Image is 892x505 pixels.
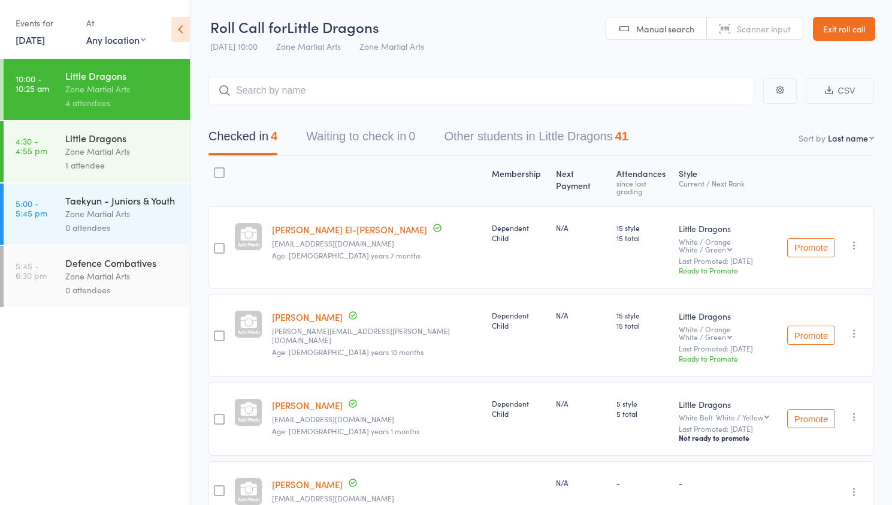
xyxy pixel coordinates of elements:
[616,408,669,419] span: 5 total
[65,221,180,235] div: 0 attendees
[787,326,835,345] button: Promote
[492,310,546,330] div: Dependent Child
[272,347,424,357] span: Age: [DEMOGRAPHIC_DATA] years 10 months
[616,320,669,330] span: 15 total
[272,478,343,491] a: [PERSON_NAME]
[272,239,482,248] small: Xkoutsonikas@gmail.com
[556,310,607,320] div: N/A
[16,13,74,33] div: Events for
[65,96,180,110] div: 4 attendees
[272,415,482,423] small: renefarrell@hotmail.com
[272,399,343,411] a: [PERSON_NAME]
[272,327,482,344] small: lyndsay.farlow@hotmail.com
[799,132,826,144] label: Sort by
[65,158,180,172] div: 1 attendee
[679,413,778,421] div: White Belt
[679,179,778,187] div: Current / Next Rank
[409,130,415,143] div: 0
[679,245,726,253] div: White / Green
[737,23,791,35] span: Scanner input
[272,494,482,503] small: Nikki.savas2@det.nsw.edu.au
[551,161,612,201] div: Next Payment
[16,136,47,155] time: 4:30 - 4:55 pm
[616,179,669,195] div: since last grading
[828,132,868,144] div: Last name
[16,33,45,46] a: [DATE]
[65,82,180,96] div: Zone Martial Arts
[806,78,874,104] button: CSV
[616,398,669,408] span: 5 style
[679,223,778,235] div: Little Dragons
[4,184,190,245] a: 5:00 -5:45 pmTaekyun - Juniors & YouthZone Martial Arts0 attendees
[271,130,277,143] div: 4
[813,17,875,41] a: Exit roll call
[556,398,607,408] div: N/A
[679,265,778,275] div: Ready to Promote
[487,161,551,201] div: Membership
[272,311,343,323] a: [PERSON_NAME]
[272,250,421,260] span: Age: [DEMOGRAPHIC_DATA] years 7 months
[679,425,778,433] small: Last Promoted: [DATE]
[679,477,778,488] div: -
[4,59,190,120] a: 10:00 -10:25 amLittle DragonsZone Martial Arts4 attendees
[16,74,49,93] time: 10:00 - 10:25 am
[210,17,287,37] span: Roll Call for
[86,13,146,33] div: At
[65,145,180,158] div: Zone Martial Arts
[65,69,180,82] div: Little Dragons
[612,161,674,201] div: Atten­dances
[65,256,180,269] div: Defence Combatives
[65,283,180,297] div: 0 attendees
[4,246,190,307] a: 5:45 -6:30 pmDefence CombativesZone Martial Arts0 attendees
[16,261,47,280] time: 5:45 - 6:30 pm
[556,477,607,488] div: N/A
[616,477,669,488] div: -
[306,124,415,155] button: Waiting to check in0
[359,40,424,52] span: Zone Martial Arts
[208,124,277,155] button: Checked in4
[208,77,754,104] input: Search by name
[679,398,778,410] div: Little Dragons
[556,223,607,233] div: N/A
[679,325,778,341] div: White / Orange
[616,223,669,233] span: 15 style
[287,17,379,37] span: Little Dragons
[787,238,835,257] button: Promote
[272,223,427,236] a: [PERSON_NAME] El-[PERSON_NAME]
[276,40,341,52] span: Zone Martial Arts
[65,131,180,145] div: Little Dragons
[787,409,835,428] button: Promote
[272,426,419,436] span: Age: [DEMOGRAPHIC_DATA] years 1 months
[16,199,47,218] time: 5:00 - 5:45 pm
[65,269,180,283] div: Zone Martial Arts
[636,23,694,35] span: Manual search
[679,310,778,322] div: Little Dragons
[444,124,628,155] button: Other students in Little Dragons41
[86,33,146,46] div: Any location
[674,161,782,201] div: Style
[616,310,669,320] span: 15 style
[679,433,778,443] div: Not ready to promote
[616,233,669,243] span: 15 total
[679,333,726,341] div: White / Green
[615,130,628,143] div: 41
[4,121,190,182] a: 4:30 -4:55 pmLittle DragonsZone Martial Arts1 attendee
[716,413,763,421] div: White / Yellow
[65,207,180,221] div: Zone Martial Arts
[65,194,180,207] div: Taekyun - Juniors & Youth
[492,223,546,243] div: Dependent Child
[679,238,778,253] div: White / Orange
[210,40,258,52] span: [DATE] 10:00
[679,257,778,265] small: Last Promoted: [DATE]
[679,344,778,353] small: Last Promoted: [DATE]
[679,353,778,363] div: Ready to Promote
[492,398,546,419] div: Dependent Child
